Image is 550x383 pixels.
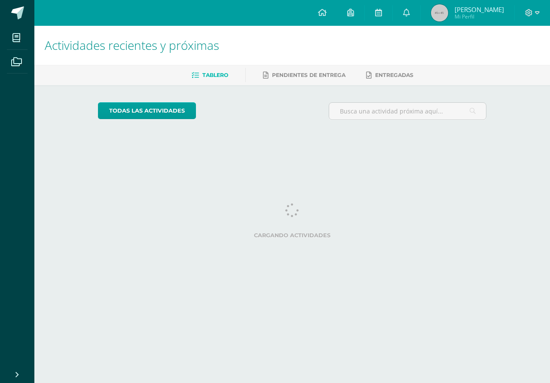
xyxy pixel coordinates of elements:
span: Pendientes de entrega [272,72,345,78]
span: Tablero [202,72,228,78]
input: Busca una actividad próxima aquí... [329,103,486,119]
label: Cargando actividades [98,232,487,239]
a: Entregadas [366,68,413,82]
a: Tablero [192,68,228,82]
a: Pendientes de entrega [263,68,345,82]
span: Mi Perfil [455,13,504,20]
span: Entregadas [375,72,413,78]
img: 45x45 [431,4,448,21]
a: todas las Actividades [98,102,196,119]
span: Actividades recientes y próximas [45,37,219,53]
span: [PERSON_NAME] [455,5,504,14]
